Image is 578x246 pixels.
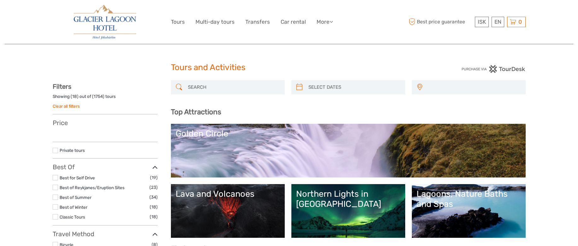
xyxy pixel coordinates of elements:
h3: Best Of [53,163,158,171]
a: Car rental [281,17,306,27]
h3: Price [53,119,158,127]
a: Best of Winter [60,205,87,210]
a: Clear all filters [53,104,80,109]
label: 18 [72,93,77,99]
a: Tours [171,17,185,27]
a: Classic Tours [60,214,85,219]
a: Lagoons, Nature Baths and Spas [417,189,521,233]
img: 2790-86ba44ba-e5e5-4a53-8ab7-28051417b7bc_logo_big.jpg [74,5,136,39]
a: Multi-day tours [196,17,235,27]
a: Best of Summer [60,195,91,200]
input: SELECT DATES [306,82,402,93]
span: (23) [149,184,158,191]
a: Best of Reykjanes/Eruption Sites [60,185,125,190]
h1: Tours and Activities [171,63,407,73]
div: Golden Circle [176,129,521,139]
a: Best for Self Drive [60,175,95,180]
span: (34) [149,194,158,201]
a: Northern Lights in [GEOGRAPHIC_DATA] [296,189,400,233]
span: (18) [150,203,158,211]
a: Lava and Volcanoes [176,189,280,233]
div: Showing ( ) out of ( ) tours [53,93,158,103]
a: Golden Circle [176,129,521,173]
b: Top Attractions [171,108,221,116]
label: 1754 [94,93,103,99]
div: Lava and Volcanoes [176,189,280,199]
div: Lagoons, Nature Baths and Spas [417,189,521,209]
span: 0 [517,19,523,25]
input: SEARCH [185,82,282,93]
span: (18) [150,213,158,220]
a: More [317,17,333,27]
div: EN [492,17,504,27]
a: Private tours [60,148,85,153]
strong: Filters [53,83,71,90]
div: Northern Lights in [GEOGRAPHIC_DATA] [296,189,400,209]
span: (19) [150,174,158,181]
h3: Travel Method [53,230,158,238]
span: ISK [478,19,486,25]
span: Best price guarantee [407,17,473,27]
img: PurchaseViaTourDesk.png [461,65,525,73]
a: Transfers [245,17,270,27]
